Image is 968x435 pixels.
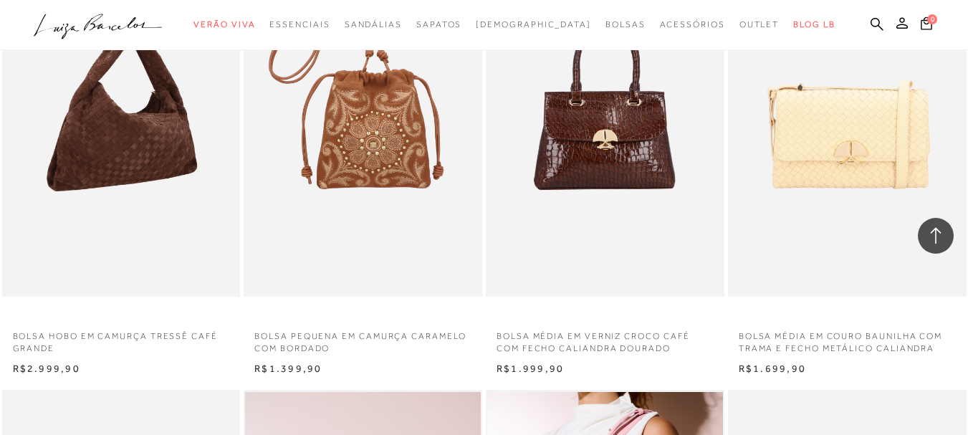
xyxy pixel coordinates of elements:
[927,14,937,24] span: 0
[916,16,936,35] button: 0
[476,11,591,38] a: noSubCategoriesText
[486,322,724,355] a: BOLSA MÉDIA EM VERNIZ CROCO CAFÉ COM FECHO CALIANDRA DOURADO
[254,363,322,374] span: R$1.399,90
[2,322,241,355] a: BOLSA HOBO EM CAMURÇA TRESSÊ CAFÉ GRANDE
[416,11,461,38] a: noSubCategoriesText
[416,19,461,29] span: Sapatos
[193,19,255,29] span: Verão Viva
[476,19,591,29] span: [DEMOGRAPHIC_DATA]
[660,11,725,38] a: noSubCategoriesText
[793,19,835,29] span: BLOG LB
[193,11,255,38] a: noSubCategoriesText
[728,322,967,355] a: BOLSA MÉDIA EM COURO BAUNILHA COM TRAMA E FECHO METÁLICO CALIANDRA
[739,11,780,38] a: noSubCategoriesText
[345,19,402,29] span: Sandálias
[345,11,402,38] a: noSubCategoriesText
[605,11,646,38] a: noSubCategoriesText
[660,19,725,29] span: Acessórios
[605,19,646,29] span: Bolsas
[269,19,330,29] span: Essenciais
[497,363,564,374] span: R$1.999,90
[739,363,806,374] span: R$1.699,90
[269,11,330,38] a: noSubCategoriesText
[244,322,482,355] a: BOLSA PEQUENA EM CAMURÇA CARAMELO COM BORDADO
[13,363,80,374] span: R$2.999,90
[739,19,780,29] span: Outlet
[793,11,835,38] a: BLOG LB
